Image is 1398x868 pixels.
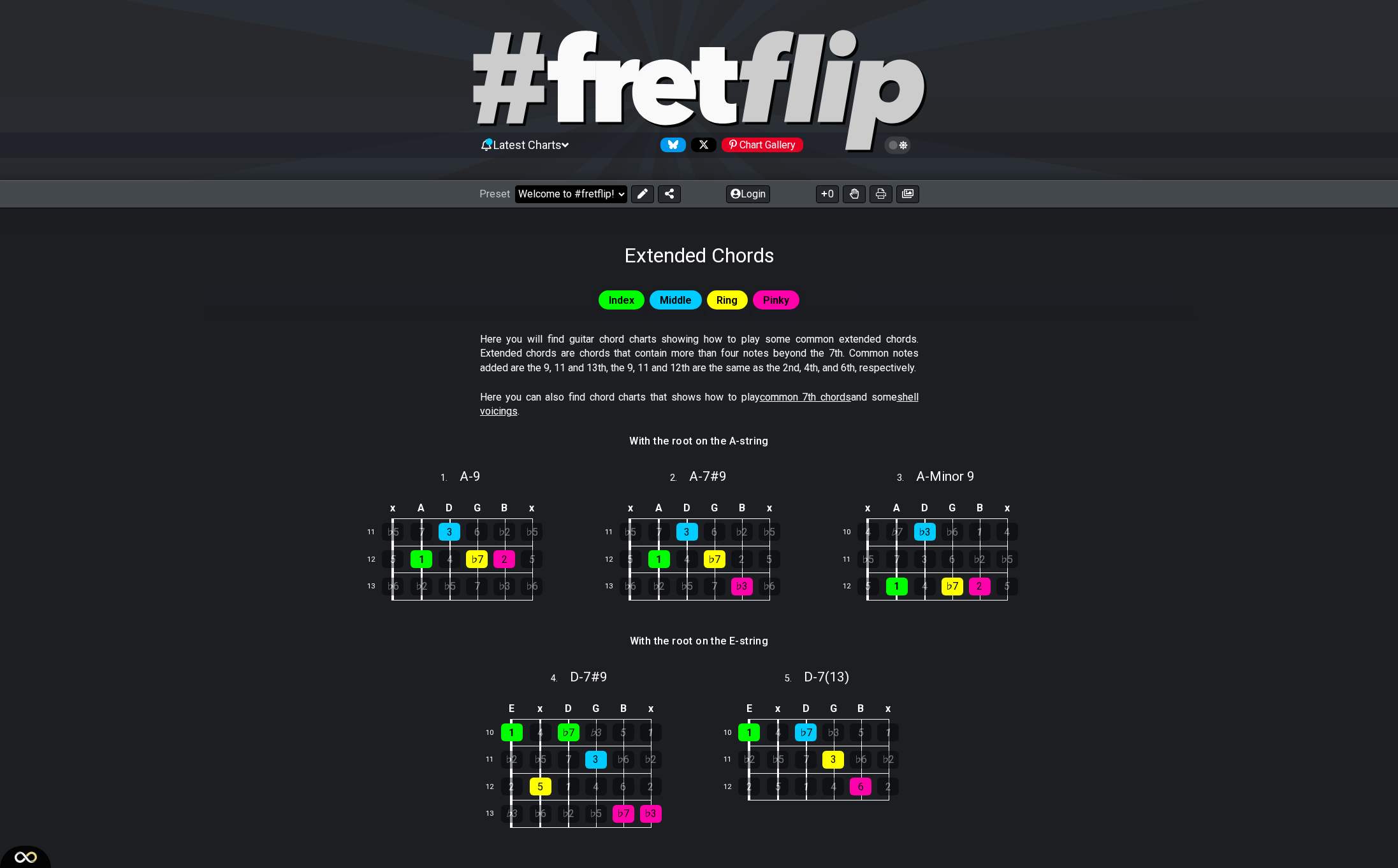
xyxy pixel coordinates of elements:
[382,523,404,541] div: ♭5
[630,634,769,648] h4: With the root on the E-string
[526,698,555,719] td: x
[914,523,936,541] div: ♭3
[795,723,817,741] div: ♭7
[582,698,609,719] td: G
[648,523,670,541] div: 7
[886,550,908,568] div: 7
[501,723,523,741] div: 1
[497,698,527,719] td: E
[644,498,673,519] td: A
[658,185,681,203] button: Share Preset
[942,523,963,541] div: ♭6
[551,672,570,686] span: 4 .
[891,139,905,151] span: Toggle light / dark theme
[792,698,820,719] td: D
[966,498,993,519] td: B
[734,698,764,719] td: E
[850,751,871,769] div: ♭6
[640,805,662,823] div: ♭3
[585,751,607,769] div: 3
[897,471,916,485] span: 3 .
[969,578,991,595] div: 2
[763,291,789,309] span: Pinky
[886,523,908,541] div: ♭7
[795,778,817,795] div: 1
[640,723,662,741] div: 1
[620,550,641,568] div: 5
[942,550,963,568] div: 6
[704,523,725,541] div: 6
[620,578,641,595] div: ♭6
[648,550,670,568] div: 1
[704,578,725,595] div: 7
[704,550,725,568] div: ♭7
[481,800,511,828] td: 13
[382,578,404,595] div: ♭6
[585,778,607,795] div: 4
[439,523,460,541] div: 3
[518,498,546,519] td: x
[640,778,662,795] div: 2
[530,778,551,795] div: 5
[767,723,789,741] div: 4
[755,498,783,519] td: x
[914,550,936,568] div: 3
[491,498,518,519] td: B
[759,550,780,568] div: 5
[717,291,738,309] span: Ring
[555,698,583,719] td: D
[718,746,748,774] td: 11
[914,578,936,595] div: 4
[717,138,803,152] a: #fretflip at Pinterest
[822,778,844,795] div: 4
[616,498,645,519] td: x
[480,332,919,375] p: Here you will find guitar chord charts showing how to play some common extended chords. Extended ...
[648,578,670,595] div: ♭2
[877,778,899,795] div: 2
[463,498,491,519] td: G
[764,698,792,719] td: x
[822,723,844,741] div: ♭3
[728,498,755,519] td: B
[411,578,432,595] div: ♭2
[361,546,392,573] td: 12
[609,698,637,719] td: B
[816,185,839,203] button: 0
[820,698,847,719] td: G
[854,498,883,519] td: x
[689,469,727,484] span: A - 7#9
[501,778,523,795] div: 2
[493,550,515,568] div: 2
[767,751,789,769] div: ♭5
[701,498,728,519] td: G
[479,188,510,200] span: Preset
[493,578,515,595] div: ♭3
[407,498,436,519] td: A
[599,519,630,546] td: 11
[460,469,481,484] span: A - 9
[481,746,511,774] td: 11
[785,672,804,686] span: 5 .
[530,723,551,741] div: 4
[726,185,770,203] button: Login
[558,751,579,769] div: 7
[466,578,488,595] div: 7
[857,550,879,568] div: ♭5
[731,523,753,541] div: ♭2
[718,719,748,746] td: 10
[411,550,432,568] div: 1
[916,469,975,484] span: A - Minor 9
[731,578,753,595] div: ♭3
[620,523,641,541] div: ♭5
[481,773,511,800] td: 12
[558,778,579,795] div: 1
[676,550,698,568] div: 4
[480,390,919,419] p: Here you can also find chord charts that shows how to play and some .
[558,805,579,823] div: ♭2
[493,138,562,152] span: Latest Charts
[993,498,1021,519] td: x
[515,185,627,203] select: Preset
[738,751,760,769] div: ♭2
[439,578,460,595] div: ♭5
[382,550,404,568] div: 5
